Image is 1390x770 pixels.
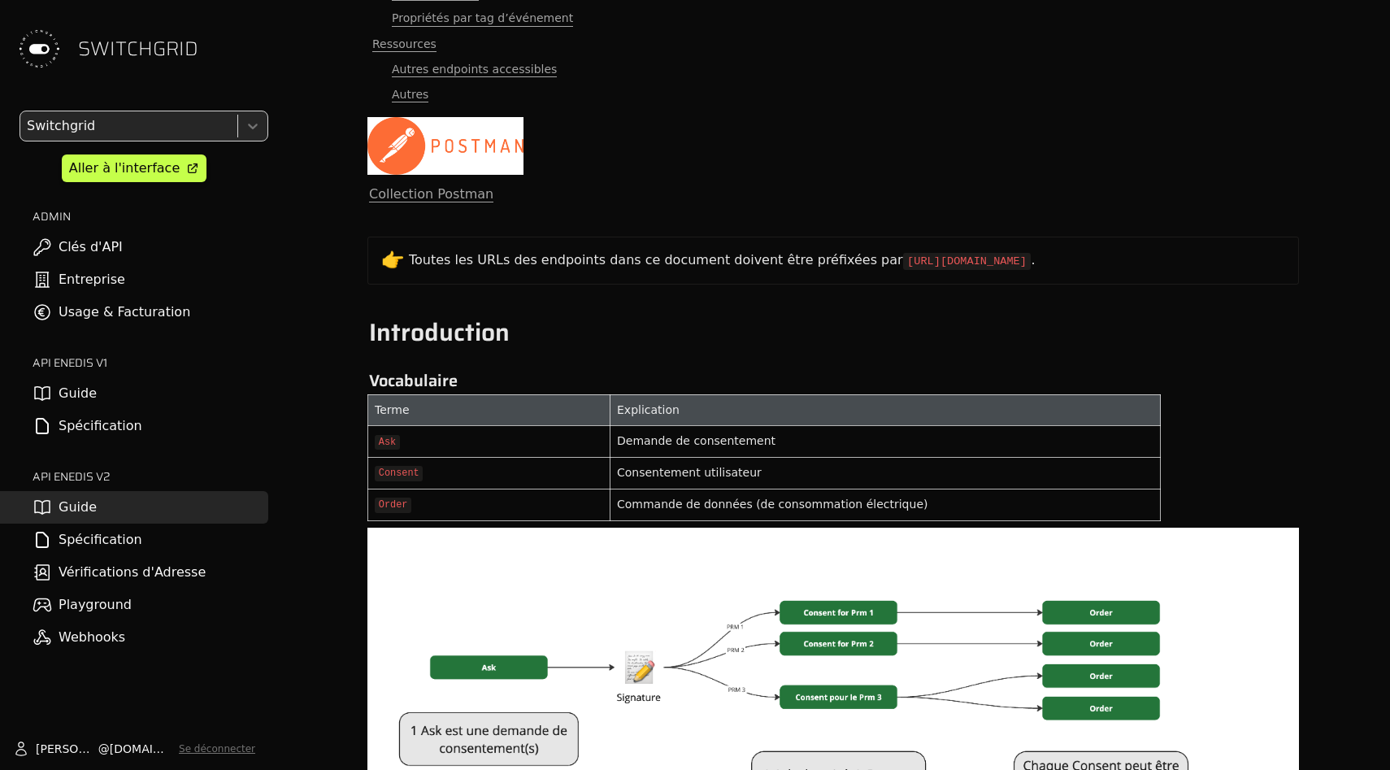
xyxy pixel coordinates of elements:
[617,433,1153,450] div: Demande de consentement
[78,36,198,62] span: SWITCHGRID
[33,468,268,485] h2: API ENEDIS v2
[62,154,206,182] a: Aller à l'interface
[369,368,458,394] span: Vocabulaire
[110,741,172,757] span: [DOMAIN_NAME]
[33,355,268,371] h2: API ENEDIS v1
[98,741,110,757] span: @
[392,62,557,77] span: Autres endpoints accessibles
[33,208,268,224] h2: ADMIN
[36,741,98,757] span: [PERSON_NAME]
[617,402,1153,419] div: Explication
[179,742,255,755] button: Se déconnecter
[617,464,1153,481] div: Consentement utilisateur
[372,37,437,52] span: Ressources
[367,32,1299,57] a: Ressources
[69,159,180,178] div: Aller à l'interface
[375,435,400,450] code: Ask
[13,23,65,75] img: Switchgrid Logo
[375,498,411,513] code: Order
[375,466,423,481] code: Consent
[409,250,1285,270] div: Toutes les URLs des endpoints dans ce document doivent être préfixées par .
[375,402,603,419] div: Terme
[367,117,523,175] img: notion image
[367,57,1299,82] a: Autres endpoints accessibles
[381,249,405,271] span: 👉
[367,6,1299,31] a: Propriétés par tag d’événement
[392,87,428,102] span: Autres
[392,11,573,26] span: Propriétés par tag d’événement
[369,313,510,351] span: Introduction
[367,82,1299,107] a: Autres
[369,186,493,202] a: Collection Postman
[903,253,1032,269] code: [URL][DOMAIN_NAME]
[617,496,1153,513] div: Commande de données (de consommation électrique)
